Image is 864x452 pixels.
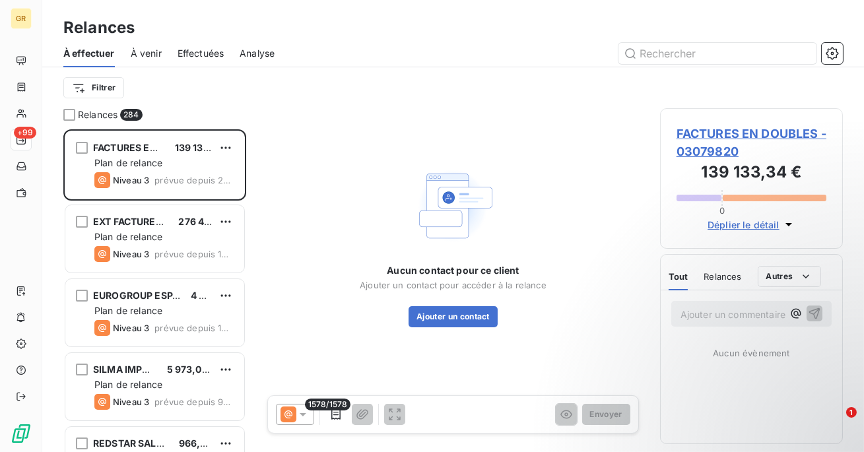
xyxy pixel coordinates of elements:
[63,47,115,60] span: À effectuer
[387,264,519,277] span: Aucun contact pour ce client
[131,47,162,60] span: À venir
[582,404,630,425] button: Envoyer
[360,280,547,290] span: Ajouter un contact pour accéder à la relance
[618,43,816,64] input: Rechercher
[191,290,241,301] span: 4 678,00 €
[178,47,224,60] span: Effectuées
[94,231,162,242] span: Plan de relance
[113,175,149,185] span: Niveau 3
[113,249,149,259] span: Niveau 3
[704,271,741,282] span: Relances
[719,205,725,216] span: 0
[113,397,149,407] span: Niveau 3
[154,249,234,259] span: prévue depuis 1208 jours
[240,47,275,60] span: Analyse
[94,305,162,316] span: Plan de relance
[305,399,350,410] span: 1578/1578
[94,379,162,390] span: Plan de relance
[93,216,223,227] span: EXT FACTURES EN DOUBLES
[113,323,149,333] span: Niveau 3
[704,217,799,232] button: Déplier le détail
[93,290,293,301] span: EUROGROUP ESPANA FRUTAS Y VERDURAS
[154,323,234,333] span: prévue depuis 1057 jours
[11,8,32,29] div: GR
[758,266,822,287] button: Autres
[178,216,238,227] span: 276 493,19 €
[154,397,234,407] span: prévue depuis 984 jours
[93,142,203,153] span: FACTURES EN DOUBLES
[409,306,498,327] button: Ajouter un contact
[93,364,162,375] span: SILMA IMPORT
[120,109,142,121] span: 284
[167,364,217,375] span: 5 973,04 €
[819,407,851,439] iframe: Intercom live chat
[179,437,221,449] span: 966,66 €
[11,423,32,444] img: Logo LeanPay
[63,129,246,452] div: grid
[411,164,495,248] img: Empty state
[63,16,135,40] h3: Relances
[78,108,117,121] span: Relances
[175,142,234,153] span: 139 133,34 €
[708,218,780,232] span: Déplier le détail
[154,175,234,185] span: prévue depuis 2021 jours
[846,407,857,418] span: 1
[600,324,864,416] iframe: Intercom notifications message
[11,129,31,150] a: +99
[14,127,36,139] span: +99
[63,77,124,98] button: Filtrer
[94,157,162,168] span: Plan de relance
[677,160,826,187] h3: 139 133,34 €
[669,271,688,282] span: Tout
[677,125,826,160] span: FACTURES EN DOUBLES - 03079820
[93,437,187,449] span: REDSTAR SALES B.V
